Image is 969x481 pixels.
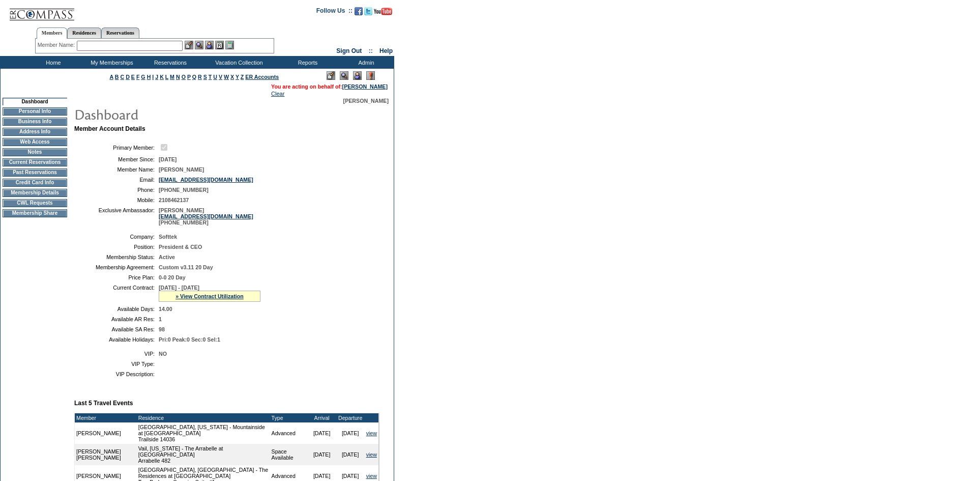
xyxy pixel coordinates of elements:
[308,444,336,465] td: [DATE]
[270,444,308,465] td: Space Available
[364,7,372,15] img: Follow us on Twitter
[3,148,67,156] td: Notes
[3,128,67,136] td: Address Info
[159,306,172,312] span: 14.00
[336,422,365,444] td: [DATE]
[185,41,193,49] img: b_edit.gif
[342,83,388,90] a: [PERSON_NAME]
[78,234,155,240] td: Company:
[308,413,336,422] td: Arrival
[340,71,348,80] img: View Mode
[159,177,253,183] a: [EMAIL_ADDRESS][DOMAIN_NAME]
[230,74,234,80] a: X
[37,27,68,39] a: Members
[137,413,270,422] td: Residence
[75,444,137,465] td: [PERSON_NAME] [PERSON_NAME]
[3,107,67,116] td: Personal Info
[159,336,220,343] span: Pri:0 Peak:0 Sec:0 Sel:1
[81,56,140,69] td: My Memberships
[308,422,336,444] td: [DATE]
[78,187,155,193] td: Phone:
[192,74,196,80] a: Q
[165,74,168,80] a: L
[159,213,253,219] a: [EMAIL_ADDRESS][DOMAIN_NAME]
[198,74,202,80] a: R
[3,209,67,217] td: Membership Share
[136,74,140,80] a: F
[219,74,222,80] a: V
[3,158,67,166] td: Current Reservations
[78,316,155,322] td: Available AR Res:
[78,336,155,343] td: Available Holidays:
[182,74,186,80] a: O
[270,413,308,422] td: Type
[336,444,365,465] td: [DATE]
[379,47,393,54] a: Help
[355,7,363,15] img: Become our fan on Facebook
[159,207,253,225] span: [PERSON_NAME] [PHONE_NUMBER]
[74,125,145,132] b: Member Account Details
[245,74,279,80] a: ER Accounts
[213,74,217,80] a: U
[78,244,155,250] td: Position:
[78,351,155,357] td: VIP:
[187,74,191,80] a: P
[23,56,81,69] td: Home
[110,74,113,80] a: A
[101,27,139,38] a: Reservations
[176,74,180,80] a: N
[355,10,363,16] a: Become our fan on Facebook
[3,138,67,146] td: Web Access
[159,254,175,260] span: Active
[137,422,270,444] td: [GEOGRAPHIC_DATA], [US_STATE] - Mountainside at [GEOGRAPHIC_DATA] Trailside 14036
[78,371,155,377] td: VIP Description:
[159,316,162,322] span: 1
[159,166,204,173] span: [PERSON_NAME]
[366,451,377,458] a: view
[78,143,155,152] td: Primary Member:
[159,285,199,291] span: [DATE] - [DATE]
[152,74,154,80] a: I
[225,41,234,49] img: b_calculator.gif
[224,74,229,80] a: W
[159,326,165,332] span: 98
[78,207,155,225] td: Exclusive Ambassador:
[175,293,244,299] a: » View Contract Utilization
[78,264,155,270] td: Membership Agreement:
[155,74,158,80] a: J
[74,400,133,407] b: Last 5 Travel Events
[78,166,155,173] td: Member Name:
[366,430,377,436] a: view
[198,56,277,69] td: Vacation Collection
[159,187,209,193] span: [PHONE_NUMBER]
[140,56,198,69] td: Reservations
[3,189,67,197] td: Membership Details
[366,473,377,479] a: view
[78,177,155,183] td: Email:
[271,91,284,97] a: Clear
[270,422,308,444] td: Advanced
[159,197,189,203] span: 2108462137
[353,71,362,80] img: Impersonate
[374,10,392,16] a: Subscribe to our YouTube Channel
[369,47,373,54] span: ::
[3,168,67,177] td: Past Reservations
[336,47,362,54] a: Sign Out
[78,197,155,203] td: Mobile:
[327,71,335,80] img: Edit Mode
[366,71,375,80] img: Log Concern/Member Elevation
[78,156,155,162] td: Member Since:
[3,199,67,207] td: CWL Requests
[78,285,155,302] td: Current Contract:
[159,156,177,162] span: [DATE]
[126,74,130,80] a: D
[75,422,137,444] td: [PERSON_NAME]
[236,74,239,80] a: Y
[38,41,77,49] div: Member Name:
[74,104,277,124] img: pgTtlDashboard.gif
[159,234,177,240] span: Softtek
[364,10,372,16] a: Follow us on Twitter
[316,6,353,18] td: Follow Us ::
[67,27,101,38] a: Residences
[336,413,365,422] td: Departure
